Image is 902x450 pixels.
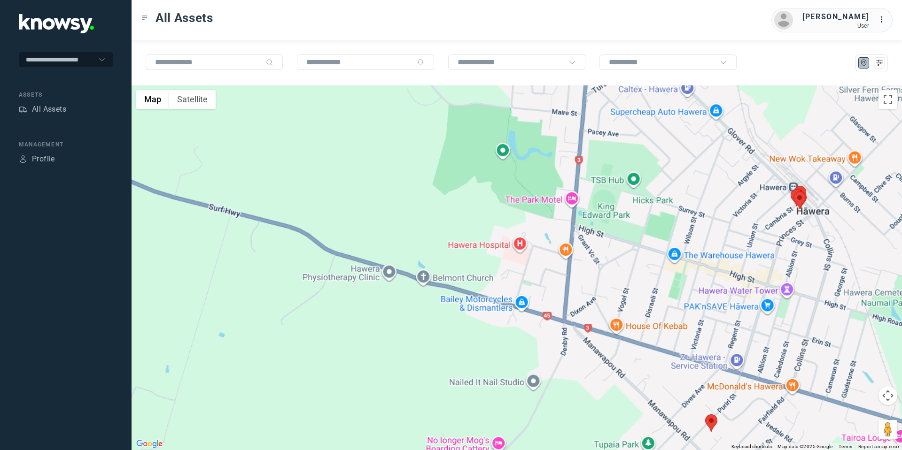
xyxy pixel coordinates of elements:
[19,104,66,115] a: AssetsAll Assets
[136,90,169,109] button: Show street map
[839,444,853,449] a: Terms (opens in new tab)
[19,14,94,33] img: Application Logo
[19,140,113,149] div: Management
[778,444,832,449] span: Map data ©2025 Google
[731,443,772,450] button: Keyboard shortcuts
[134,438,165,450] a: Open this area in Google Maps (opens a new window)
[32,153,55,165] div: Profile
[802,11,869,23] div: [PERSON_NAME]
[875,59,884,67] div: List
[141,15,148,21] div: Toggle Menu
[879,14,890,27] div: :
[417,59,425,66] div: Search
[879,420,897,439] button: Drag Pegman onto the map to open Street View
[879,14,890,25] div: :
[19,153,55,165] a: ProfileProfile
[858,444,899,449] a: Report a map error
[879,386,897,405] button: Map camera controls
[32,104,66,115] div: All Assets
[879,90,897,109] button: Toggle fullscreen view
[774,11,793,30] img: avatar.png
[19,105,27,114] div: Assets
[134,438,165,450] img: Google
[19,91,113,99] div: Assets
[169,90,216,109] button: Show satellite imagery
[879,16,888,23] tspan: ...
[860,59,868,67] div: Map
[156,9,213,26] span: All Assets
[19,155,27,163] div: Profile
[802,23,869,29] div: User
[266,59,273,66] div: Search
